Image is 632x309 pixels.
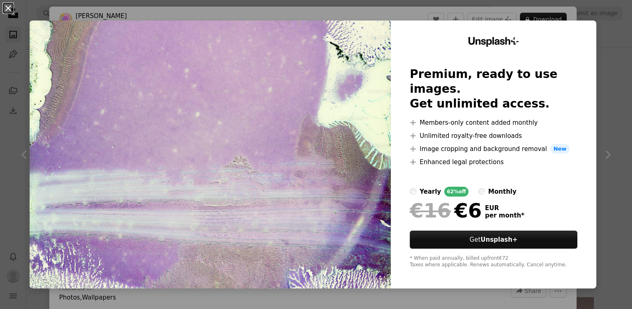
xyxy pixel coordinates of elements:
strong: Unsplash+ [480,236,517,243]
div: * When paid annually, billed upfront €72 Taxes where applicable. Renews automatically. Cancel any... [410,255,577,268]
span: €16 [410,200,451,221]
li: Image cropping and background removal [410,144,577,154]
span: per month * [485,212,524,219]
li: Enhanced legal protections [410,157,577,167]
div: monthly [488,187,517,197]
li: Members-only content added monthly [410,118,577,128]
span: New [550,144,570,154]
input: monthly [478,188,485,195]
h2: Premium, ready to use images. Get unlimited access. [410,67,577,111]
span: EUR [485,204,524,212]
a: GetUnsplash+ [410,231,577,249]
div: €6 [410,200,482,221]
div: 62% off [444,187,468,197]
div: yearly [420,187,441,197]
li: Unlimited royalty-free downloads [410,131,577,141]
input: yearly62%off [410,188,416,195]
